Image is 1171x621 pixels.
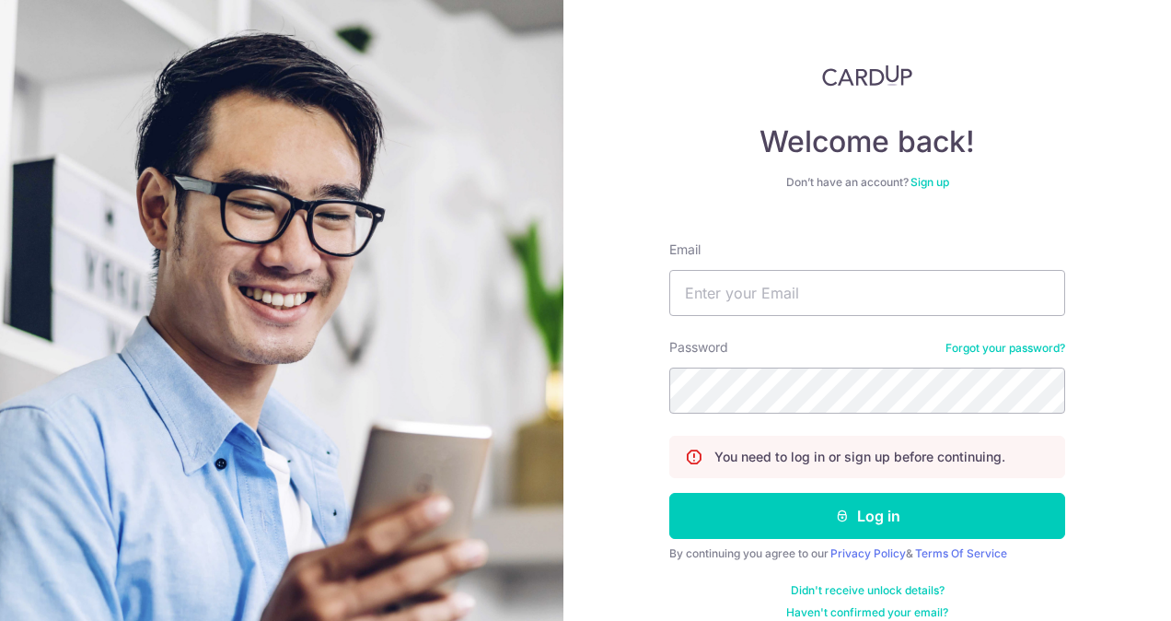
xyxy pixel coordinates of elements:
button: Log in [669,493,1065,539]
div: By continuing you agree to our & [669,546,1065,561]
p: You need to log in or sign up before continuing. [714,448,1005,466]
label: Password [669,338,728,357]
div: Don’t have an account? [669,175,1065,190]
h4: Welcome back! [669,123,1065,160]
label: Email [669,240,701,259]
a: Privacy Policy [830,546,906,560]
input: Enter your Email [669,270,1065,316]
a: Haven't confirmed your email? [786,605,948,620]
a: Forgot your password? [945,341,1065,356]
a: Terms Of Service [915,546,1007,560]
a: Sign up [910,175,949,189]
a: Didn't receive unlock details? [791,583,945,598]
img: CardUp Logo [822,64,912,87]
